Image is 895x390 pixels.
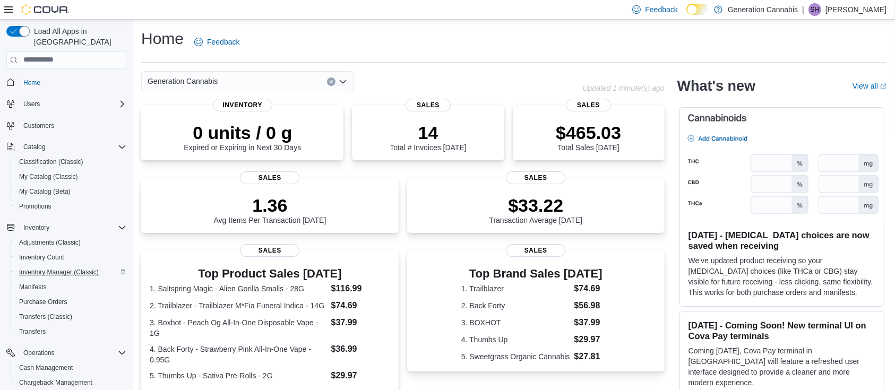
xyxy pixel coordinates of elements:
button: Catalog [19,141,49,153]
span: Users [19,98,126,110]
button: Purchase Orders [11,294,131,309]
span: Catalog [19,141,126,153]
a: Home [19,76,45,89]
span: Sales [240,171,299,184]
svg: External link [880,83,887,90]
dd: $29.97 [331,369,390,382]
span: My Catalog (Beta) [19,187,71,196]
span: My Catalog (Classic) [15,170,126,183]
dt: 4. Thumbs Up [461,334,570,345]
span: Inventory Manager (Classic) [19,268,99,276]
span: Sales [566,99,612,111]
button: Adjustments (Classic) [11,235,131,250]
p: Generation Cannabis [728,3,798,16]
dd: $29.97 [574,333,610,346]
dt: 2. Back Forty [461,300,570,311]
a: Transfers [15,325,50,338]
span: Load All Apps in [GEOGRAPHIC_DATA] [30,26,126,47]
span: My Catalog (Classic) [19,172,78,181]
p: $33.22 [489,195,582,216]
span: Manifests [15,281,126,293]
p: 1.36 [213,195,326,216]
span: Customers [23,122,54,130]
h3: Top Product Sales [DATE] [150,267,390,280]
p: $465.03 [556,122,621,143]
a: Cash Management [15,361,77,374]
a: Feedback [190,31,244,53]
dd: $36.99 [331,343,390,356]
span: Home [23,79,40,87]
input: Dark Mode [686,4,709,15]
a: Purchase Orders [15,296,72,308]
p: [PERSON_NAME] [825,3,887,16]
dt: 1. Trailblazer [461,283,570,294]
span: Transfers [15,325,126,338]
p: 14 [390,122,466,143]
span: Chargeback Management [19,378,92,387]
span: Chargeback Management [15,376,126,389]
dd: $56.98 [574,299,610,312]
span: Promotions [19,202,51,211]
span: Adjustments (Classic) [15,236,126,249]
span: Cash Management [15,361,126,374]
span: Inventory Manager (Classic) [15,266,126,279]
span: Operations [19,346,126,359]
button: Home [2,75,131,90]
span: Purchase Orders [19,298,67,306]
a: Adjustments (Classic) [15,236,85,249]
button: Transfers (Classic) [11,309,131,324]
a: Customers [19,119,58,132]
dt: 5. Sweetgrass Organic Cannabis [461,351,570,362]
button: Inventory Manager (Classic) [11,265,131,280]
button: Inventory [19,221,54,234]
button: Catalog [2,140,131,154]
button: Inventory Count [11,250,131,265]
span: Sales [506,171,565,184]
span: Inventory Count [15,251,126,264]
button: Users [2,97,131,111]
h3: Top Brand Sales [DATE] [461,267,610,280]
span: Sales [406,99,451,111]
h2: What's new [677,77,755,94]
a: Inventory Count [15,251,68,264]
span: Sales [240,244,299,257]
dt: 5. Thumbs Up - Sativa Pre-Rolls - 2G [150,370,327,381]
a: Promotions [15,200,56,213]
dt: 2. Trailblazer - Trailblazer M*Fia Funeral Indica - 14G [150,300,327,311]
h1: Home [141,28,184,49]
span: Adjustments (Classic) [19,238,81,247]
span: Promotions [15,200,126,213]
a: Manifests [15,281,50,293]
span: Home [19,76,126,89]
span: Transfers [19,327,46,336]
dd: $74.69 [574,282,610,295]
a: Inventory Manager (Classic) [15,266,103,279]
p: Updated 1 minute(s) ago [583,84,665,92]
p: 0 units / 0 g [184,122,301,143]
button: Open list of options [339,77,347,86]
a: Transfers (Classic) [15,310,76,323]
span: Generation Cannabis [148,75,218,88]
button: Manifests [11,280,131,294]
a: Chargeback Management [15,376,97,389]
dt: 3. BOXHOT [461,317,570,328]
p: Coming [DATE], Cova Pay terminal in [GEOGRAPHIC_DATA] will feature a refreshed user interface des... [689,345,875,388]
button: Cash Management [11,360,131,375]
dd: $27.81 [574,350,610,363]
button: My Catalog (Beta) [11,184,131,199]
dt: 3. Boxhot - Peach Og All-In-One Disposable Vape - 1G [150,317,327,339]
button: Customers [2,118,131,133]
button: Promotions [11,199,131,214]
span: Transfers (Classic) [19,313,72,321]
div: Transaction Average [DATE] [489,195,582,224]
span: Classification (Classic) [15,155,126,168]
span: Feedback [207,37,239,47]
div: Total # Invoices [DATE] [390,122,466,152]
span: Catalog [23,143,45,151]
button: Users [19,98,44,110]
a: My Catalog (Beta) [15,185,75,198]
a: View allExternal link [853,82,887,90]
dd: $37.99 [331,316,390,329]
button: Classification (Classic) [11,154,131,169]
button: Clear input [327,77,335,86]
